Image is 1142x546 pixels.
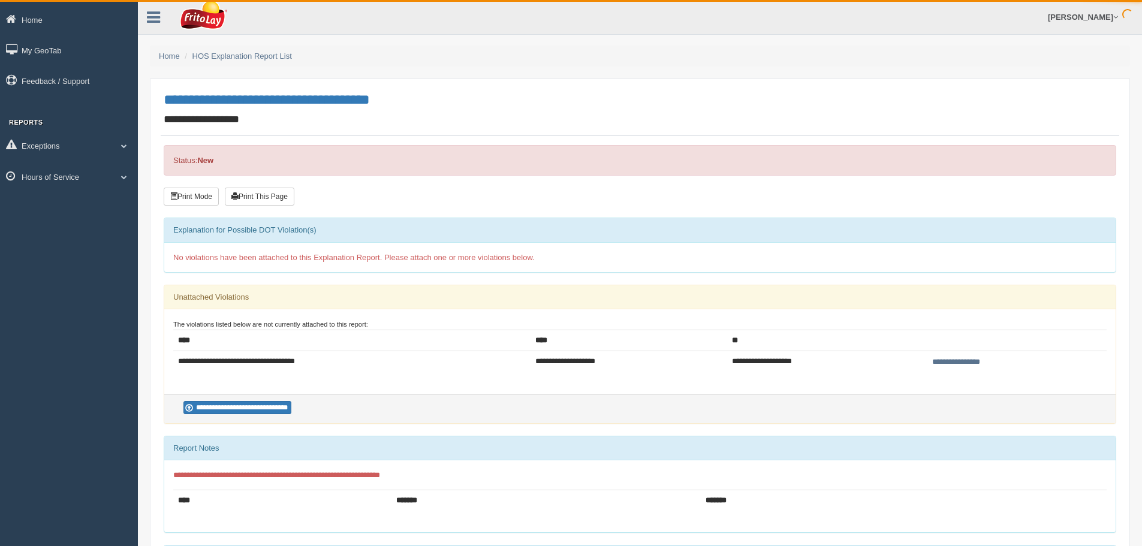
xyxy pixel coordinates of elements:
[164,436,1116,460] div: Report Notes
[164,285,1116,309] div: Unattached Violations
[159,52,180,61] a: Home
[164,188,219,206] button: Print Mode
[192,52,292,61] a: HOS Explanation Report List
[173,253,535,262] span: No violations have been attached to this Explanation Report. Please attach one or more violations...
[164,145,1116,176] div: Status:
[225,188,294,206] button: Print This Page
[164,218,1116,242] div: Explanation for Possible DOT Violation(s)
[197,156,213,165] strong: New
[173,321,368,328] small: The violations listed below are not currently attached to this report:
